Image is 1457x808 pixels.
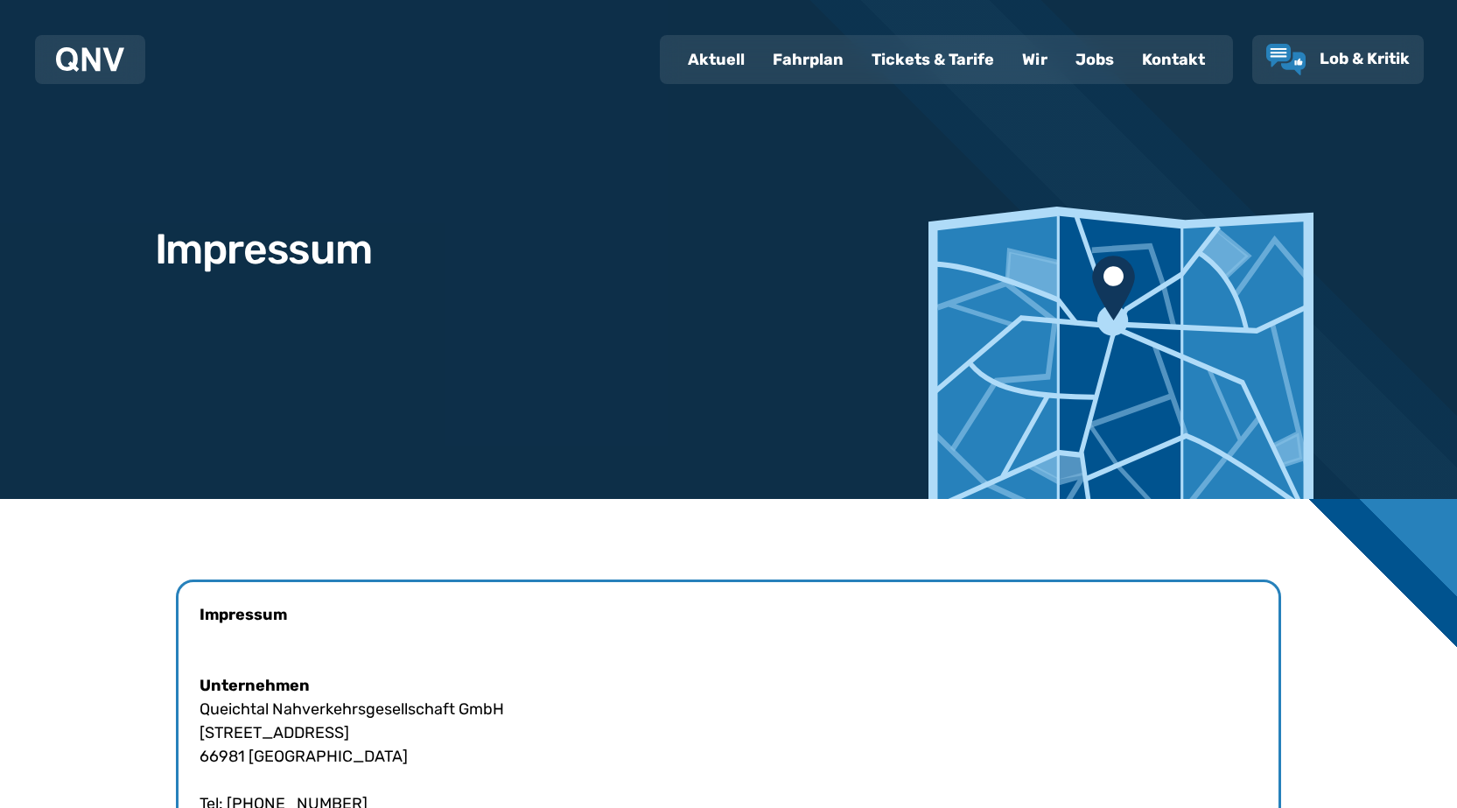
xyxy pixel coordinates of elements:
span: Lob & Kritik [1320,49,1410,68]
a: Wir [1008,37,1061,82]
a: Kontakt [1128,37,1219,82]
h1: Impressum [155,228,372,271]
h4: Impressum [200,603,1257,627]
a: Jobs [1061,37,1128,82]
a: QNV Logo [56,42,124,77]
a: Aktuell [674,37,759,82]
img: QNV Logo [56,47,124,72]
a: Fahrplan [759,37,858,82]
h4: Unternehmen [200,674,1257,698]
a: Tickets & Tarife [858,37,1008,82]
a: Lob & Kritik [1266,44,1410,75]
